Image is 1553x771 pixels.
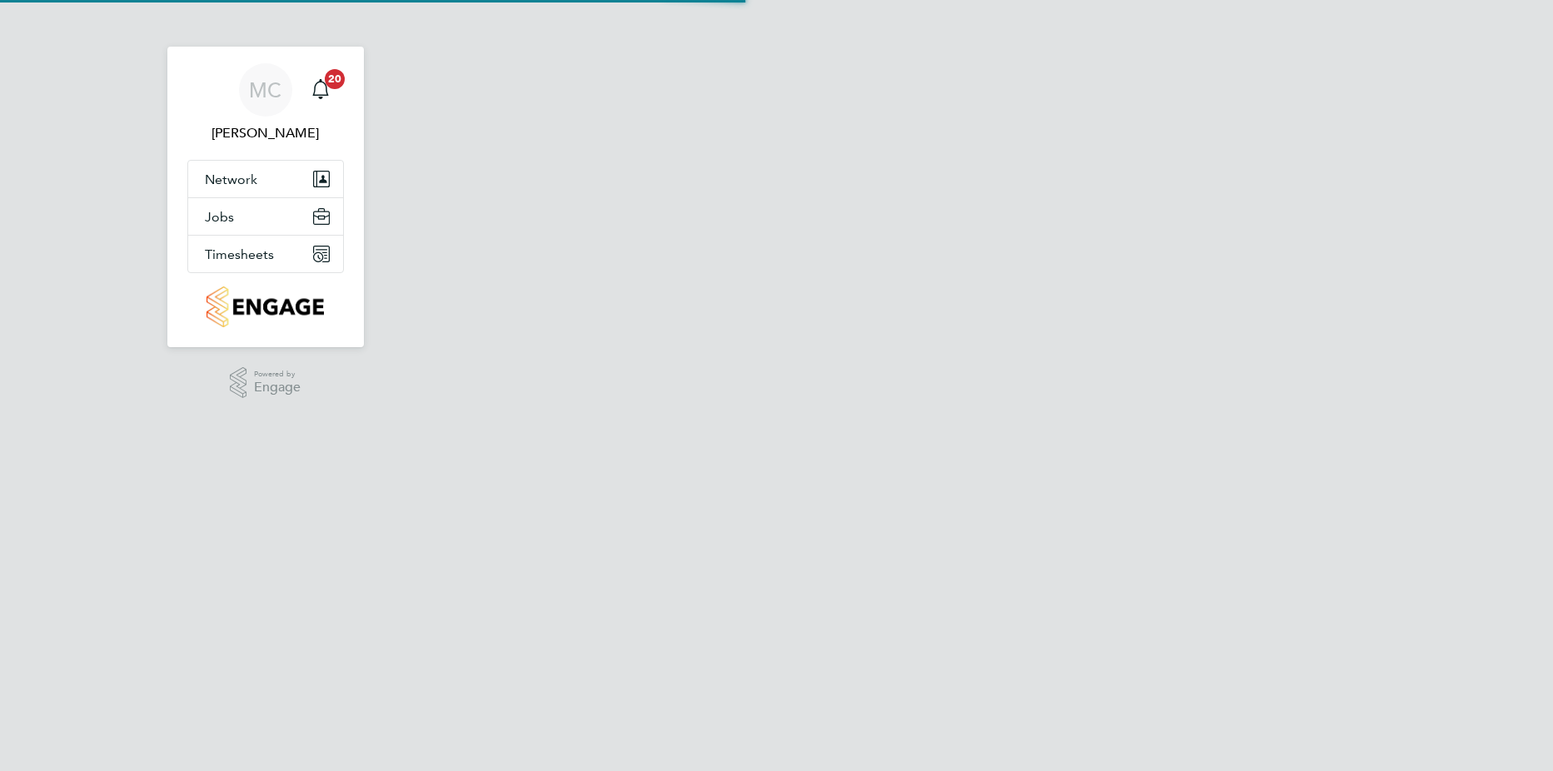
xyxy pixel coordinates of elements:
img: countryside-properties-logo-retina.png [207,286,324,327]
span: 20 [325,69,345,89]
span: Powered by [254,367,301,381]
span: Marian Chitimus [187,123,344,143]
button: Jobs [188,198,343,235]
a: Powered byEngage [230,367,301,399]
button: Network [188,161,343,197]
span: MC [249,79,281,101]
span: Network [205,172,257,187]
span: Jobs [205,209,234,225]
a: 20 [304,63,337,117]
span: Engage [254,381,301,395]
a: Go to home page [187,286,344,327]
a: MC[PERSON_NAME] [187,63,344,143]
span: Timesheets [205,246,274,262]
button: Timesheets [188,236,343,272]
nav: Main navigation [167,47,364,347]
